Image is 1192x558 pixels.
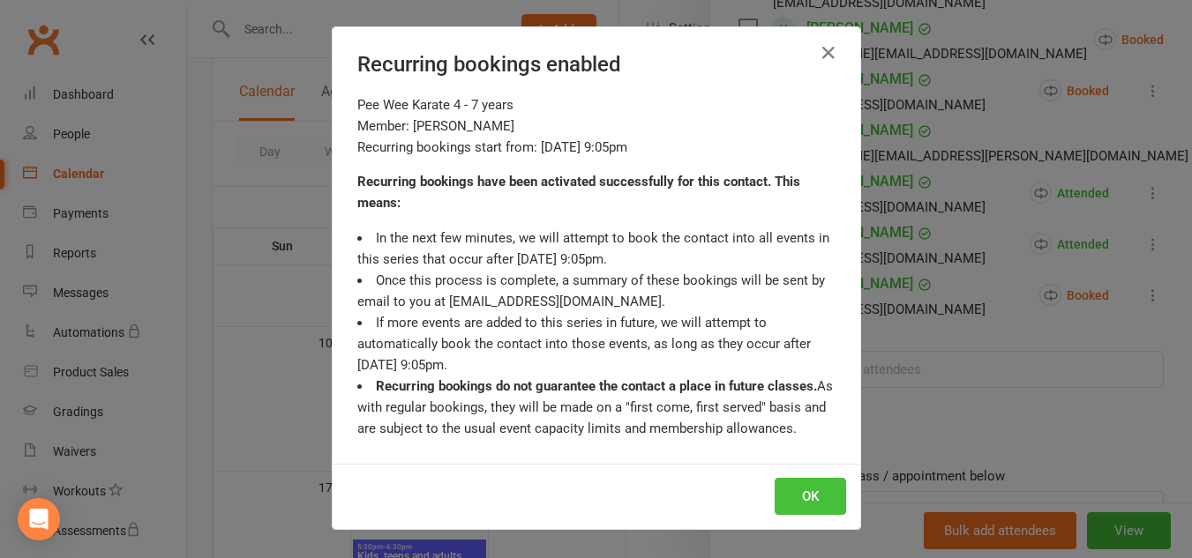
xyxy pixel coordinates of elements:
[775,478,846,515] button: OK
[357,227,836,270] li: In the next few minutes, we will attempt to book the contact into all events in this series that ...
[814,39,843,67] button: Close
[357,115,836,137] div: Member: [PERSON_NAME]
[18,498,60,540] div: Open Intercom Messenger
[376,378,817,394] strong: Recurring bookings do not guarantee the contact a place in future classes.
[357,94,836,115] div: Pee Wee Karate 4 - 7 years
[357,270,836,312] li: Once this process is complete, a summary of these bookings will be sent by email to you at [EMAIL...
[357,137,836,158] div: Recurring bookings start from: [DATE] 9:05pm
[357,52,836,77] h4: Recurring bookings enabled
[357,174,800,211] strong: Recurring bookings have been activated successfully for this contact. This means:
[357,312,836,376] li: If more events are added to this series in future, we will attempt to automatically book the cont...
[357,376,836,439] li: As with regular bookings, they will be made on a "first come, first served" basis and are subject...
